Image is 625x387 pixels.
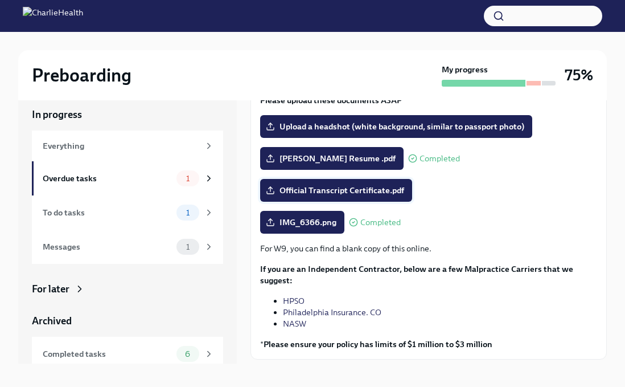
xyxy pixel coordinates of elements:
span: 1 [179,174,196,183]
strong: Please upload these documents ASAP [260,95,402,105]
h3: 75% [565,65,593,85]
span: IMG_6366.png [268,217,336,228]
label: IMG_6366.png [260,211,344,234]
a: NASW [283,319,306,329]
a: Completed tasks6 [32,337,223,371]
a: For later [32,282,223,296]
img: CharlieHealth [23,7,83,25]
div: Overdue tasks [43,172,172,185]
strong: Please ensure your policy has limits of $1 million to $3 million [264,339,492,349]
a: Archived [32,314,223,328]
span: 1 [179,243,196,251]
div: Everything [43,140,199,152]
a: In progress [32,108,223,121]
strong: If you are an Independent Contractor, below are a few Malpractice Carriers that we suggest: [260,264,573,286]
p: For W9, you can find a blank copy of this online. [260,243,597,254]
strong: My progress [442,64,488,75]
a: To do tasks1 [32,195,223,230]
div: Completed tasks [43,348,172,360]
label: Official Transcript Certificate.pdf [260,179,412,202]
div: For later [32,282,69,296]
a: HPSO [283,296,305,306]
span: 6 [178,350,197,359]
span: Completed [360,218,401,227]
div: Messages [43,241,172,253]
a: Philadelphia Insurance. CO [283,307,381,317]
span: 1 [179,209,196,217]
span: Completed [420,154,460,163]
span: Official Transcript Certificate.pdf [268,185,404,196]
a: Overdue tasks1 [32,161,223,195]
h2: Preboarding [32,64,131,87]
a: Messages1 [32,230,223,264]
label: Upload a headshot (white background, similar to passport photo) [260,115,532,138]
span: Upload a headshot (white background, similar to passport photo) [268,121,524,132]
a: Everything [32,131,223,161]
div: To do tasks [43,206,172,219]
span: [PERSON_NAME] Resume .pdf [268,153,396,164]
label: [PERSON_NAME] Resume .pdf [260,147,404,170]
